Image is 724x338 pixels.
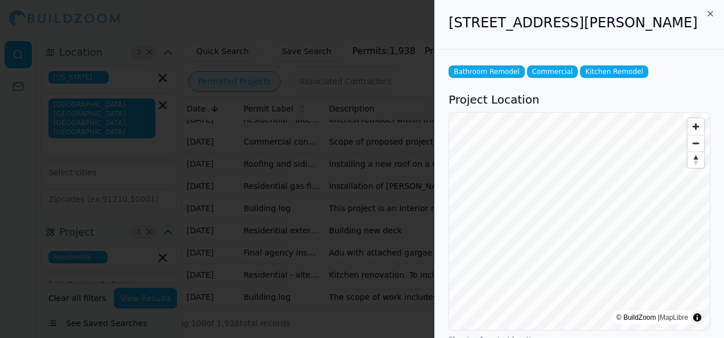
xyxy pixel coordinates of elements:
[449,14,710,32] h2: [STREET_ADDRESS][PERSON_NAME]
[688,151,704,168] button: Reset bearing to north
[580,65,648,78] span: Kitchen Remodel
[688,135,704,151] button: Zoom out
[660,314,688,321] a: MapLibre
[616,312,688,323] div: © BuildZoom |
[449,92,710,108] h3: Project Location
[688,118,704,135] button: Zoom in
[449,113,710,331] canvas: Map
[449,65,524,78] span: Bathroom Remodel
[690,311,704,324] summary: Toggle attribution
[527,65,578,78] span: Commercial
